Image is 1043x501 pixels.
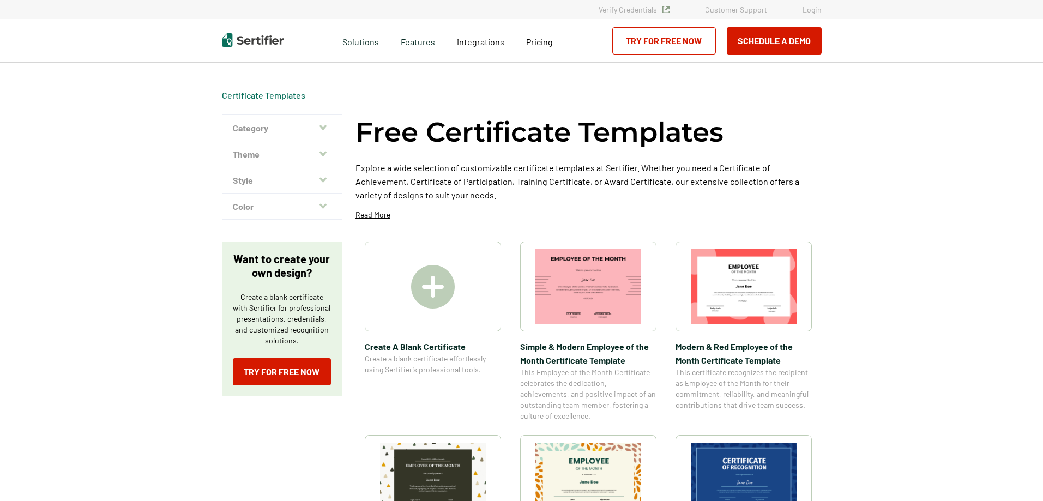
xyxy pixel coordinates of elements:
a: Pricing [526,34,553,47]
span: Features [401,34,435,47]
img: Simple & Modern Employee of the Month Certificate Template [535,249,641,324]
a: Try for Free Now [612,27,716,55]
button: Category [222,115,342,141]
span: Simple & Modern Employee of the Month Certificate Template [520,340,656,367]
h1: Free Certificate Templates [355,114,724,150]
a: Verify Credentials [599,5,670,14]
div: Breadcrumb [222,90,305,101]
button: Style [222,167,342,194]
a: Certificate Templates [222,90,305,100]
a: Try for Free Now [233,358,331,385]
span: Create a blank certificate effortlessly using Sertifier’s professional tools. [365,353,501,375]
span: Pricing [526,37,553,47]
a: Simple & Modern Employee of the Month Certificate TemplateSimple & Modern Employee of the Month C... [520,242,656,421]
span: Solutions [342,34,379,47]
span: Modern & Red Employee of the Month Certificate Template [676,340,812,367]
p: Want to create your own design? [233,252,331,280]
span: This Employee of the Month Certificate celebrates the dedication, achievements, and positive impa... [520,367,656,421]
img: Create A Blank Certificate [411,265,455,309]
span: Certificate Templates [222,90,305,101]
img: Modern & Red Employee of the Month Certificate Template [691,249,797,324]
p: Explore a wide selection of customizable certificate templates at Sertifier. Whether you need a C... [355,161,822,202]
button: Color [222,194,342,220]
a: Login [803,5,822,14]
a: Modern & Red Employee of the Month Certificate TemplateModern & Red Employee of the Month Certifi... [676,242,812,421]
img: Sertifier | Digital Credentialing Platform [222,33,284,47]
span: Integrations [457,37,504,47]
p: Read More [355,209,390,220]
span: Create A Blank Certificate [365,340,501,353]
p: Create a blank certificate with Sertifier for professional presentations, credentials, and custom... [233,292,331,346]
span: This certificate recognizes the recipient as Employee of the Month for their commitment, reliabil... [676,367,812,411]
button: Theme [222,141,342,167]
a: Customer Support [705,5,767,14]
a: Integrations [457,34,504,47]
img: Verified [662,6,670,13]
